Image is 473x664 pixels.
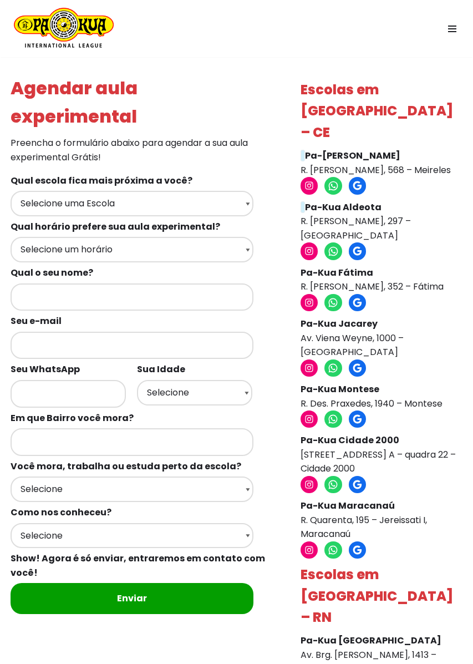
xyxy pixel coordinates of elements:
[301,383,379,396] strong: Pa-Kua Montese
[301,382,457,410] p: R. Des. Praxedes, 1940 – Montese
[11,506,111,519] b: Como nos conheceu?
[301,266,373,279] strong: Pa-Kua Fátima
[301,79,457,143] h4: Escolas em [GEOGRAPHIC_DATA] – CE
[301,434,399,447] strong: Pa-Kua Cidade 2000
[11,266,93,279] b: Qual o seu nome?
[301,317,457,359] p: Av. Viena Weyne, 1000 – [GEOGRAPHIC_DATA]
[301,499,395,512] strong: Pa-Kua Maracanaú
[301,499,457,541] p: R. Quarenta, 195 – Jereissati I, Maracanaú
[11,220,220,233] b: Qual horário prefere sua aula experimental?
[301,149,457,177] p: R. [PERSON_NAME], 568 – Meireles
[137,363,185,376] b: Sua Idade
[305,201,382,214] strong: Pa-Kua Aldeota
[8,8,114,49] a: Escola de Conhecimentos Orientais Pa-Kua Uma escola para toda família
[11,136,267,164] p: Preencha o formulário abaixo para agendar a sua aula experimental Grátis!
[11,315,62,327] b: Seu e-mail
[11,583,254,614] input: Enviar
[440,20,465,38] button: Menu de navegação
[301,634,441,647] strong: Pa-Kua [GEOGRAPHIC_DATA]
[301,317,378,330] strong: Pa-Kua Jacarey
[11,170,267,632] form: Formulários de contato
[301,564,457,628] h4: Escolas em [GEOGRAPHIC_DATA] – RN
[301,266,457,294] p: R. [PERSON_NAME], 352 – Fátima
[11,74,267,130] h4: Agendar aula experimental
[301,433,457,476] p: [STREET_ADDRESS] A – quadra 22 – Cidade 2000
[301,200,457,243] p: R. [PERSON_NAME], 297 – [GEOGRAPHIC_DATA]
[11,460,241,473] b: Você mora, trabalha ou estuda perto da escola?
[11,174,192,187] b: Qual escola fica mais próxima a você?
[11,363,80,376] b: Seu WhatsApp
[305,149,400,162] strong: Pa-[PERSON_NAME]
[11,412,134,424] b: Em que Bairro você mora?
[11,552,265,579] b: Show! Agora é só enviar, entraremos em contato com você!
